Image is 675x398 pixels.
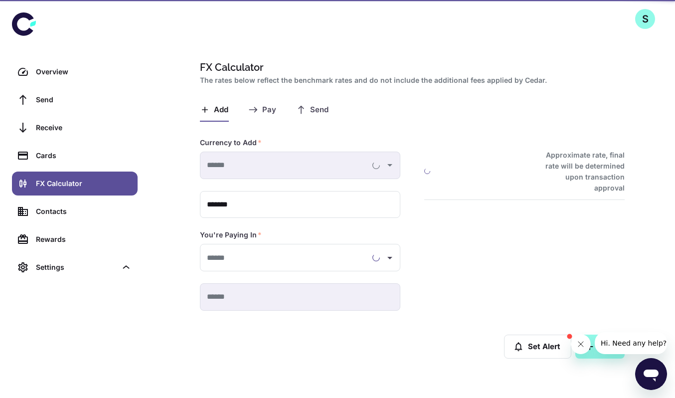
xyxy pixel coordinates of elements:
[200,138,262,148] label: Currency to Add
[36,94,132,105] div: Send
[571,334,591,354] iframe: Close message
[310,105,329,115] span: Send
[200,75,621,86] h2: The rates below reflect the benchmark rates and do not include the additional fees applied by Cedar.
[12,172,138,196] a: FX Calculator
[12,88,138,112] a: Send
[12,199,138,223] a: Contacts
[36,178,132,189] div: FX Calculator
[504,335,571,359] button: Set Alert
[36,66,132,77] div: Overview
[534,150,625,194] h6: Approximate rate, final rate will be determined upon transaction approval
[12,144,138,168] a: Cards
[36,234,132,245] div: Rewards
[635,358,667,390] iframe: Button to launch messaging window
[12,116,138,140] a: Receive
[200,230,262,240] label: You're Paying In
[214,105,228,115] span: Add
[36,206,132,217] div: Contacts
[595,332,667,354] iframe: Message from company
[383,251,397,265] button: Open
[12,60,138,84] a: Overview
[36,122,132,133] div: Receive
[12,255,138,279] div: Settings
[200,60,621,75] h1: FX Calculator
[36,150,132,161] div: Cards
[12,227,138,251] a: Rewards
[262,105,276,115] span: Pay
[36,262,117,273] div: Settings
[635,9,655,29] button: S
